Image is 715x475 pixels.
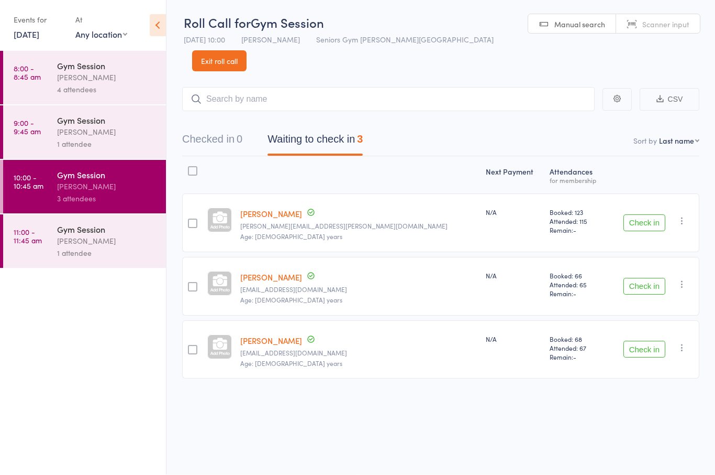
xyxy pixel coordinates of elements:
[57,84,157,96] div: 4 attendees
[14,174,43,190] time: 10:00 - 10:45 am
[623,341,665,358] button: Check in
[57,115,157,126] div: Gym Session
[14,64,41,81] time: 8:00 - 8:45 am
[57,169,157,181] div: Gym Session
[251,14,324,31] span: Gym Session
[14,12,65,29] div: Events for
[573,289,576,298] span: -
[486,208,541,217] div: N/A
[554,19,605,30] span: Manual search
[240,223,477,230] small: nadia.omran@gmail.com
[486,335,541,344] div: N/A
[550,217,604,226] span: Attended: 115
[550,208,604,217] span: Booked: 123
[550,353,604,362] span: Remain:
[550,289,604,298] span: Remain:
[550,335,604,344] span: Booked: 68
[623,278,665,295] button: Check in
[57,224,157,235] div: Gym Session
[545,161,608,189] div: Atten­dances
[550,272,604,280] span: Booked: 66
[240,272,302,283] a: [PERSON_NAME]
[75,29,127,40] div: Any location
[57,193,157,205] div: 3 attendees
[550,280,604,289] span: Attended: 65
[659,136,694,146] div: Last name
[240,209,302,220] a: [PERSON_NAME]
[623,215,665,232] button: Check in
[3,160,166,214] a: 10:00 -10:45 amGym Session[PERSON_NAME]3 attendees
[192,51,247,72] a: Exit roll call
[486,272,541,280] div: N/A
[240,359,342,368] span: Age: [DEMOGRAPHIC_DATA] years
[3,215,166,268] a: 11:00 -11:45 amGym Session[PERSON_NAME]1 attendee
[184,35,225,45] span: [DATE] 10:00
[57,247,157,260] div: 1 attendee
[633,136,657,146] label: Sort by
[640,89,699,111] button: CSV
[57,60,157,72] div: Gym Session
[240,336,302,347] a: [PERSON_NAME]
[184,14,251,31] span: Roll Call for
[182,88,595,112] input: Search by name
[642,19,689,30] span: Scanner input
[267,128,363,156] button: Waiting to check in3
[573,226,576,235] span: -
[240,232,342,241] span: Age: [DEMOGRAPHIC_DATA] years
[14,29,39,40] a: [DATE]
[57,181,157,193] div: [PERSON_NAME]
[14,119,41,136] time: 9:00 - 9:45 am
[240,350,477,357] small: tcomino@bigpond.net.au
[57,72,157,84] div: [PERSON_NAME]
[241,35,300,45] span: [PERSON_NAME]
[57,235,157,247] div: [PERSON_NAME]
[573,353,576,362] span: -
[240,286,477,294] small: tcomino@bigpond.net.au
[182,128,242,156] button: Checked in0
[550,226,604,235] span: Remain:
[3,106,166,159] a: 9:00 -9:45 amGym Session[PERSON_NAME]1 attendee
[75,12,127,29] div: At
[57,126,157,138] div: [PERSON_NAME]
[3,51,166,105] a: 8:00 -8:45 amGym Session[PERSON_NAME]4 attendees
[550,177,604,184] div: for membership
[237,134,242,145] div: 0
[57,138,157,150] div: 1 attendee
[316,35,494,45] span: Seniors Gym [PERSON_NAME][GEOGRAPHIC_DATA]
[240,296,342,305] span: Age: [DEMOGRAPHIC_DATA] years
[482,161,545,189] div: Next Payment
[14,228,42,245] time: 11:00 - 11:45 am
[357,134,363,145] div: 3
[550,344,604,353] span: Attended: 67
